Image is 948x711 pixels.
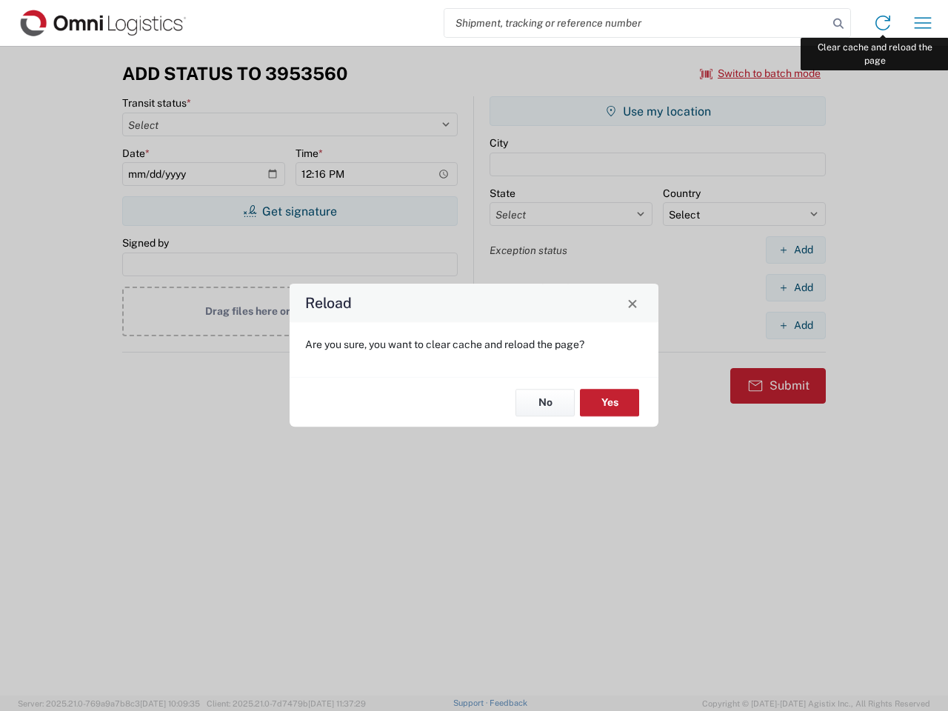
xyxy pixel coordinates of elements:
p: Are you sure, you want to clear cache and reload the page? [305,338,643,351]
input: Shipment, tracking or reference number [444,9,828,37]
h4: Reload [305,293,352,314]
button: Close [622,293,643,313]
button: Yes [580,389,639,416]
button: No [515,389,575,416]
